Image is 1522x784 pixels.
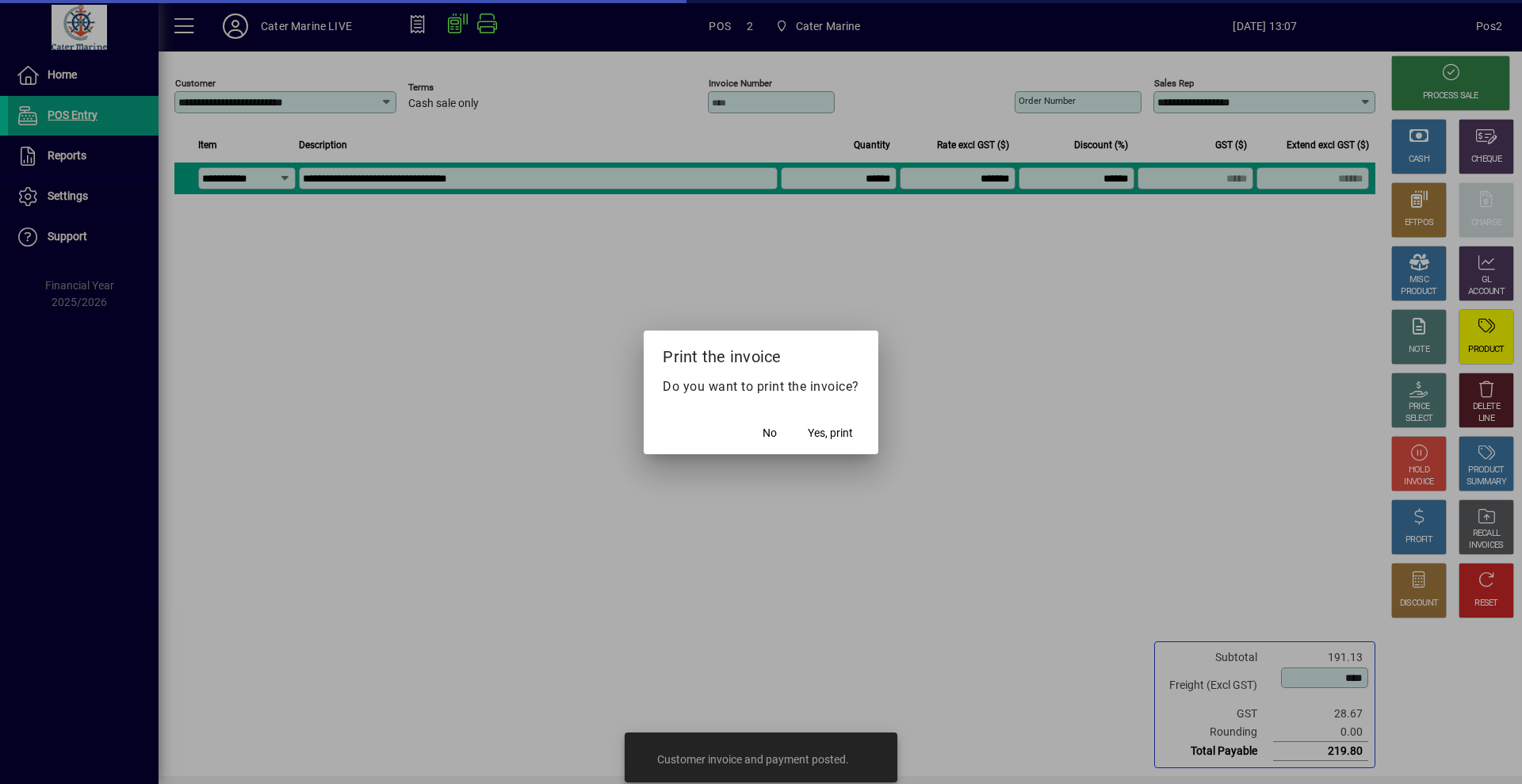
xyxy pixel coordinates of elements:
[763,425,777,442] span: No
[644,331,878,377] h2: Print the invoice
[744,419,795,448] button: No
[801,419,859,448] button: Yes, print
[663,377,859,396] p: Do you want to print the invoice?
[808,425,853,442] span: Yes, print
